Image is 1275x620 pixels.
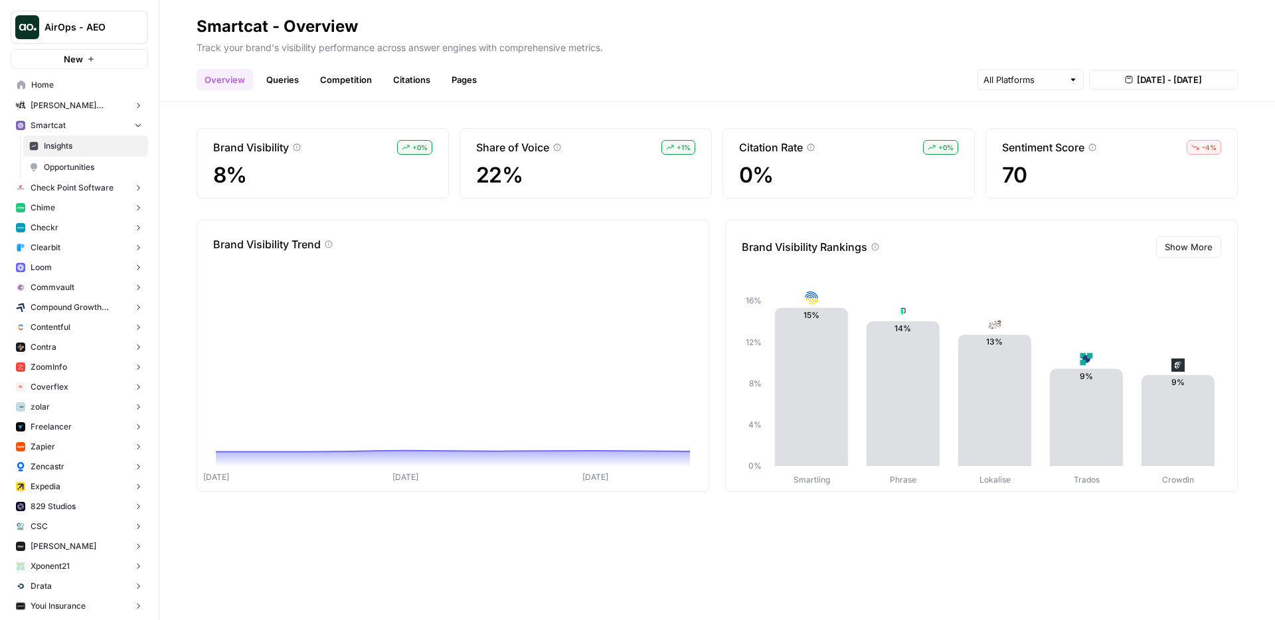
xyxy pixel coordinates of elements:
[23,157,148,178] a: Opportunities
[16,263,25,272] img: wev6amecshr6l48lvue5fy0bkco1
[1080,371,1093,381] text: 9%
[31,520,48,532] span: CSC
[11,477,148,497] button: Expedia
[31,321,70,333] span: Contentful
[11,437,148,457] button: Zapier
[31,501,76,512] span: 829 Studios
[16,382,25,392] img: l4muj0jjfg7df9oj5fg31blri2em
[31,301,128,313] span: Compound Growth Marketing
[197,16,358,37] div: Smartcat - Overview
[412,142,428,153] span: + 0 %
[1165,240,1213,254] span: Show More
[11,596,148,616] button: Youi Insurance
[1089,70,1238,90] button: [DATE] - [DATE]
[746,295,762,305] tspan: 16%
[1156,236,1221,258] button: Show More
[31,540,96,552] span: [PERSON_NAME]
[31,401,50,413] span: zolar
[894,323,911,333] text: 14%
[31,182,114,194] span: Check Point Software
[31,119,66,131] span: Smartcat
[44,140,142,152] span: Insights
[11,116,148,135] button: Smartcat
[11,556,148,576] button: Xponent21
[312,69,380,90] a: Competition
[677,142,691,153] span: + 1 %
[749,378,762,388] tspan: 8%
[15,15,39,39] img: AirOps - AEO Logo
[16,562,25,571] img: f3qlg7l68rn02bi2w2fqsnsvhk74
[23,135,148,157] a: Insights
[64,52,83,66] span: New
[213,139,289,155] p: Brand Visibility
[11,277,148,297] button: Commvault
[1171,377,1185,387] text: 9%
[31,560,70,572] span: Xponent21
[748,461,762,471] tspan: 0%
[11,457,148,477] button: Zencastr
[16,402,25,412] img: 6os5al305rae5m5hhkke1ziqya7s
[983,73,1063,86] input: All Platforms
[1171,358,1185,372] img: 2k8gb8k7thp3leedglc7viohknso
[31,580,52,592] span: Drata
[986,337,1003,347] text: 13%
[1080,352,1093,366] img: zjj6yg0ppghtcqpsvzde8hy78myb
[739,163,958,187] span: 0%
[11,377,148,397] button: Coverflex
[31,341,56,353] span: Contra
[16,482,25,491] img: r1kj8td8zocxzhcrdgnlfi8d2cy7
[203,472,229,482] tspan: [DATE]
[31,202,55,214] span: Chime
[16,462,25,471] img: s6x7ltuwawlcg2ux8d2ne4wtho4t
[11,536,148,556] button: [PERSON_NAME]
[44,21,125,34] span: AirOps - AEO
[16,343,25,352] img: azd67o9nw473vll9dbscvlvo9wsn
[1137,73,1202,86] span: [DATE] - [DATE]
[979,475,1011,485] tspan: Lokalise
[748,420,762,429] tspan: 4%
[16,303,25,312] img: kaevn8smg0ztd3bicv5o6c24vmo8
[16,121,25,130] img: rkye1xl29jr3pw1t320t03wecljb
[11,497,148,516] button: 829 Studios
[742,239,867,255] p: Brand Visibility Rankings
[582,472,608,482] tspan: [DATE]
[11,576,148,596] button: Drata
[11,516,148,536] button: CSC
[11,198,148,218] button: Chime
[804,310,819,320] text: 15%
[31,481,60,493] span: Expedia
[31,242,60,254] span: Clearbit
[31,100,128,112] span: [PERSON_NAME] [PERSON_NAME] at Work
[385,69,438,90] a: Citations
[938,142,954,153] span: + 0 %
[11,297,148,317] button: Compound Growth Marketing
[890,475,916,485] tspan: Phrase
[896,305,910,318] img: dn53qhr8jpu2wjr4f4kz4b1bzz5s
[476,163,695,187] span: 22%
[16,502,25,511] img: lwh15xca956raf2qq0149pkro8i6
[16,183,25,193] img: gddfodh0ack4ddcgj10xzwv4nyos
[31,79,142,91] span: Home
[444,69,485,90] a: Pages
[31,461,64,473] span: Zencastr
[16,101,25,110] img: m87i3pytwzu9d7629hz0batfjj1p
[11,238,148,258] button: Clearbit
[11,218,148,238] button: Checkr
[11,49,148,69] button: New
[16,422,25,431] img: a9mur837mohu50bzw3stmy70eh87
[31,361,67,373] span: ZoomInfo
[16,283,25,292] img: xf6b4g7v9n1cfco8wpzm78dqnb6e
[11,397,148,417] button: zolar
[1202,142,1217,153] span: – 4 %
[11,96,148,116] button: [PERSON_NAME] [PERSON_NAME] at Work
[213,236,321,252] p: Brand Visibility Trend
[1002,163,1221,187] span: 70
[31,600,86,612] span: Youi Insurance
[11,357,148,377] button: ZoomInfo
[44,161,142,173] span: Opportunities
[31,281,74,293] span: Commvault
[11,74,148,96] a: Home
[16,442,25,451] img: 8scb49tlb2vriaw9mclg8ae1t35j
[476,139,549,155] p: Share of Voice
[11,337,148,357] button: Contra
